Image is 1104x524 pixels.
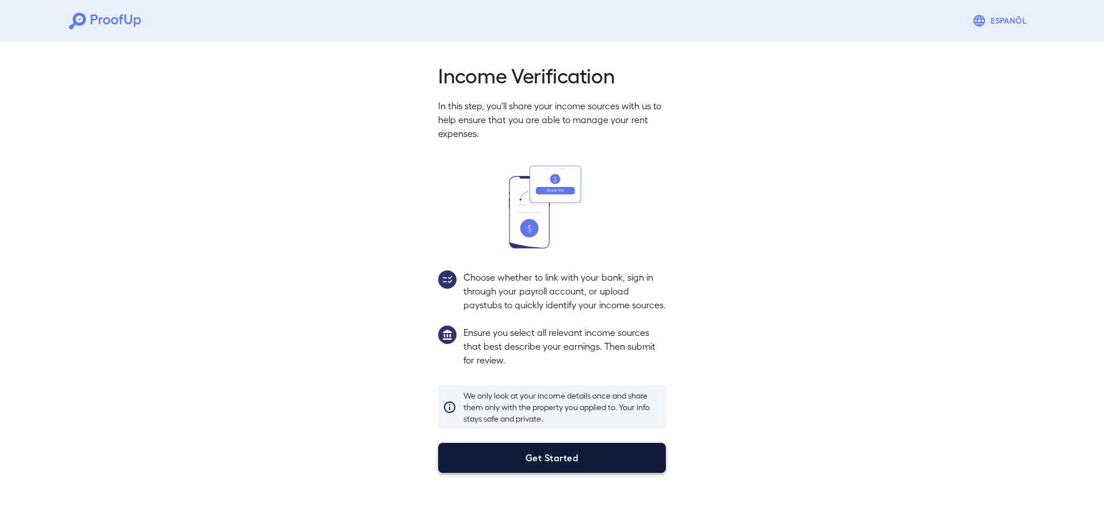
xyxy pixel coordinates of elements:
[463,270,666,312] p: Choose whether to link with your bank, sign in through your payroll account, or upload paystubs t...
[463,326,666,367] p: Ensure you select all relevant income sources that best describe your earnings. Then submit for r...
[438,99,666,140] p: In this step, you'll share your income sources with us to help ensure that you are able to manage...
[509,166,595,248] img: transfer_money.svg
[968,9,1035,32] button: Espanõl
[463,390,661,424] p: We only look at your income details once and share them only with the property you applied to. Yo...
[438,270,457,289] img: group2.svg
[438,62,666,87] h2: Income Verification
[438,443,666,473] button: Get Started
[438,326,457,344] img: group1.svg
